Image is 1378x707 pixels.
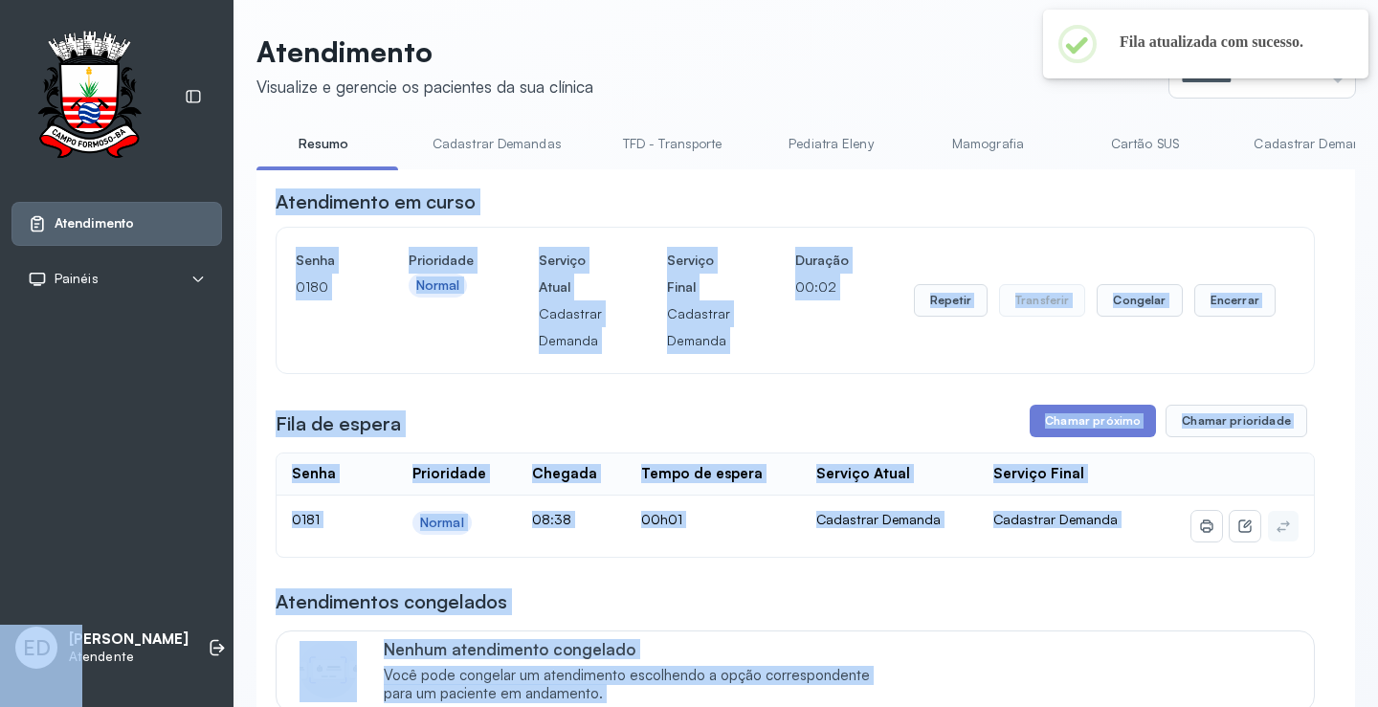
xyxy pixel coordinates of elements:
div: Tempo de espera [641,465,763,483]
a: Cartão SUS [1078,128,1211,160]
p: Atendimento [256,34,593,69]
a: Pediatra Eleny [764,128,898,160]
span: 0181 [292,511,320,527]
a: Atendimento [28,214,206,233]
p: Cadastrar Demanda [667,300,730,354]
h3: Atendimentos congelados [276,588,507,615]
div: Chegada [532,465,597,483]
div: Normal [416,277,460,294]
p: 00:02 [795,274,849,300]
span: Cadastrar Demanda [993,511,1118,527]
h4: Senha [296,247,344,274]
h3: Atendimento em curso [276,188,476,215]
div: Cadastrar Demanda [816,511,964,528]
button: Chamar prioridade [1166,405,1307,437]
button: Chamar próximo [1030,405,1156,437]
div: Normal [420,515,464,531]
h4: Serviço Final [667,247,730,300]
button: Repetir [914,284,988,317]
a: Mamografia [921,128,1055,160]
button: Encerrar [1194,284,1276,317]
div: Visualize e gerencie os pacientes da sua clínica [256,77,593,97]
h4: Duração [795,247,849,274]
h3: Fila de espera [276,410,401,437]
div: Serviço Final [993,465,1084,483]
img: Imagem de CalloutCard [300,641,357,698]
h4: Serviço Atual [539,247,602,300]
button: Transferir [999,284,1086,317]
span: Você pode congelar um atendimento escolhendo a opção correspondente para um paciente em andamento. [384,667,890,703]
p: [PERSON_NAME] [69,630,189,649]
div: Senha [292,465,336,483]
a: Cadastrar Demandas [413,128,581,160]
span: Atendimento [55,215,134,232]
h4: Prioridade [409,247,474,274]
span: 08:38 [532,511,571,527]
button: Congelar [1097,284,1182,317]
a: TFD - Transporte [604,128,742,160]
a: Resumo [256,128,390,160]
div: Serviço Atual [816,465,910,483]
h2: Fila atualizada com sucesso. [1120,33,1338,52]
p: Atendente [69,649,189,665]
p: Nenhum atendimento congelado [384,639,890,659]
div: Prioridade [412,465,486,483]
img: Logotipo do estabelecimento [20,31,158,164]
p: Cadastrar Demanda [539,300,602,354]
span: Painéis [55,271,99,287]
span: 00h01 [641,511,682,527]
p: 0180 [296,274,344,300]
